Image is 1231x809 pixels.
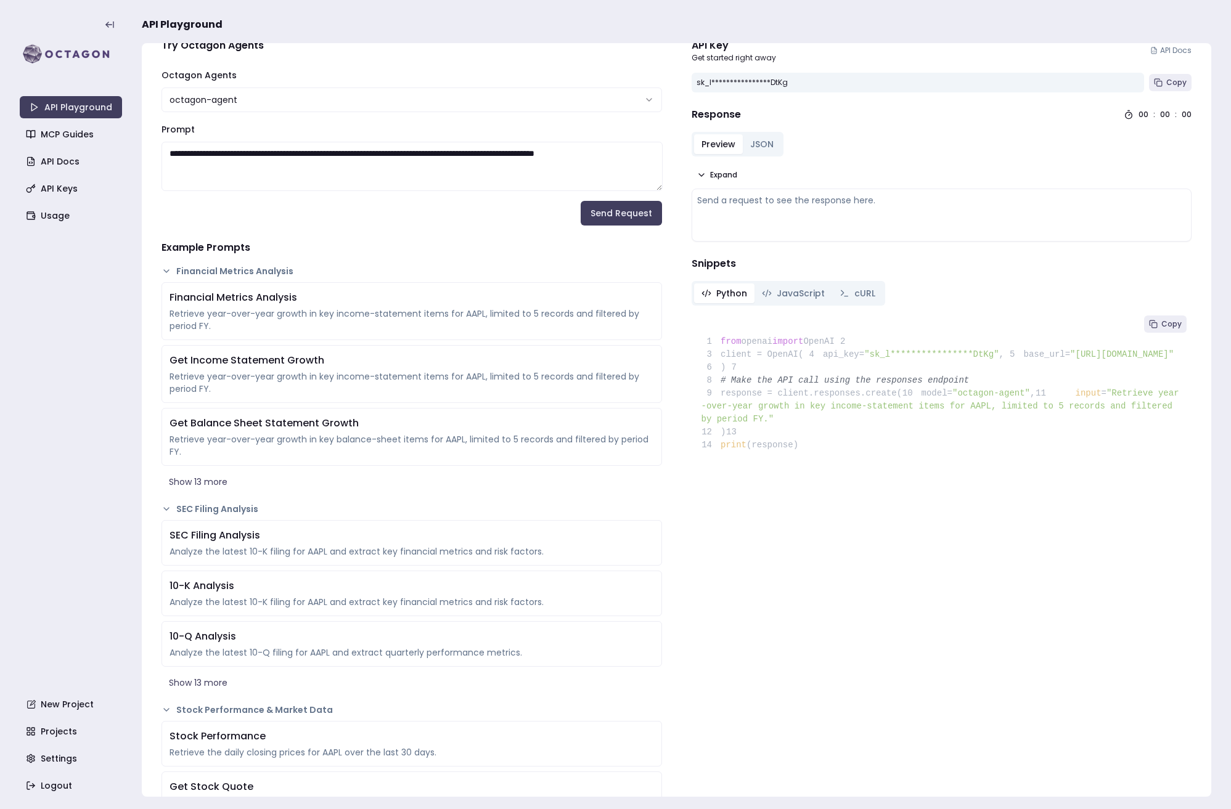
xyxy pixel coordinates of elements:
div: : [1153,110,1155,120]
span: 1 [701,335,721,348]
span: base_url= [1023,349,1070,359]
span: Copy [1161,319,1182,329]
span: 6 [701,361,721,374]
span: 14 [701,439,721,452]
div: 10-Q Analysis [170,629,654,644]
div: Analyze the latest 10-Q filing for AAPL and extract quarterly performance metrics. [170,646,654,659]
span: 2 [835,335,854,348]
span: ) [701,427,726,437]
a: API Docs [1150,46,1192,55]
div: Stock Performance [170,729,654,744]
span: model= [922,388,952,398]
span: Python [716,287,747,299]
a: Usage [21,205,123,227]
button: Expand [692,166,742,184]
div: 10-K Analysis [170,579,654,593]
div: SEC Filing Analysis [170,528,654,543]
a: MCP Guides [21,123,123,145]
button: Show 13 more [162,471,662,493]
span: JavaScript [777,287,825,299]
span: 4 [803,348,823,361]
h4: Try Octagon Agents [162,38,662,53]
span: = [1102,388,1106,398]
button: Stock Performance & Market Data [162,704,662,716]
div: Retrieve year-over-year growth in key income-statement items for AAPL, limited to 5 records and f... [170,370,654,395]
img: logo-rect-yK7x_WSZ.svg [20,42,122,67]
button: Copy [1149,74,1192,91]
a: Settings [21,747,123,770]
span: print [721,440,746,450]
div: 00 [1160,110,1170,120]
span: "Retrieve year-over-year growth in key income-statement items for AAPL, limited to 5 records and ... [701,388,1179,424]
div: Retrieve year-over-year growth in key income-statement items for AAPL, limited to 5 records and f... [170,307,654,332]
div: 00 [1139,110,1148,120]
span: "[URL][DOMAIN_NAME]" [1070,349,1174,359]
label: Prompt [162,123,195,136]
h4: Snippets [692,256,1192,271]
span: from [721,336,742,346]
button: JSON [743,134,781,154]
a: New Project [21,693,123,715]
button: SEC Filing Analysis [162,503,662,515]
div: Get Income Statement Growth [170,353,654,368]
div: Get Balance Sheet Statement Growth [170,416,654,431]
span: 5 [1004,348,1024,361]
span: # Make the API call using the responses endpoint [721,375,969,385]
span: openai [742,336,772,346]
span: OpenAI [803,336,834,346]
button: Preview [694,134,743,154]
button: Financial Metrics Analysis [162,265,662,277]
span: 3 [701,348,721,361]
div: Analyze the latest 10-K filing for AAPL and extract key financial metrics and risk factors. [170,545,654,558]
span: Copy [1166,78,1187,87]
span: api_key= [823,349,864,359]
span: 10 [902,387,922,400]
span: cURL [854,287,875,299]
div: API Key [692,38,776,53]
button: Copy [1144,315,1187,333]
span: 12 [701,426,721,439]
span: import [772,336,803,346]
a: API Docs [21,150,123,173]
span: 7 [726,361,745,374]
span: 9 [701,387,721,400]
div: Financial Metrics Analysis [170,290,654,305]
h4: Example Prompts [162,240,662,255]
p: Get started right away [692,53,776,63]
div: Analyze the latest 10-K filing for AAPL and extract key financial metrics and risk factors. [170,596,654,608]
span: 13 [726,426,745,439]
a: API Keys [21,177,123,200]
span: , [1030,388,1035,398]
button: Show 13 more [162,672,662,694]
span: "octagon-agent" [952,388,1030,398]
button: Send Request [581,201,662,226]
span: 11 [1035,387,1055,400]
div: 00 [1182,110,1192,120]
div: : [1175,110,1177,120]
a: API Playground [20,96,122,118]
span: (response) [746,440,798,450]
h4: Response [692,107,741,122]
div: Retrieve year-over-year growth in key balance-sheet items for AAPL, limited to 5 records and filt... [170,433,654,458]
label: Octagon Agents [162,69,237,81]
span: Expand [710,170,737,180]
a: Logout [21,774,123,797]
span: 8 [701,374,721,387]
span: , [999,349,1004,359]
span: input [1076,388,1102,398]
div: Send a request to see the response here. [697,194,1187,206]
span: ) [701,362,726,372]
span: API Playground [142,17,223,32]
a: Projects [21,720,123,742]
span: client = OpenAI( [701,349,804,359]
div: Get Stock Quote [170,779,654,794]
span: response = client.responses.create( [701,388,902,398]
div: Retrieve the daily closing prices for AAPL over the last 30 days. [170,746,654,758]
